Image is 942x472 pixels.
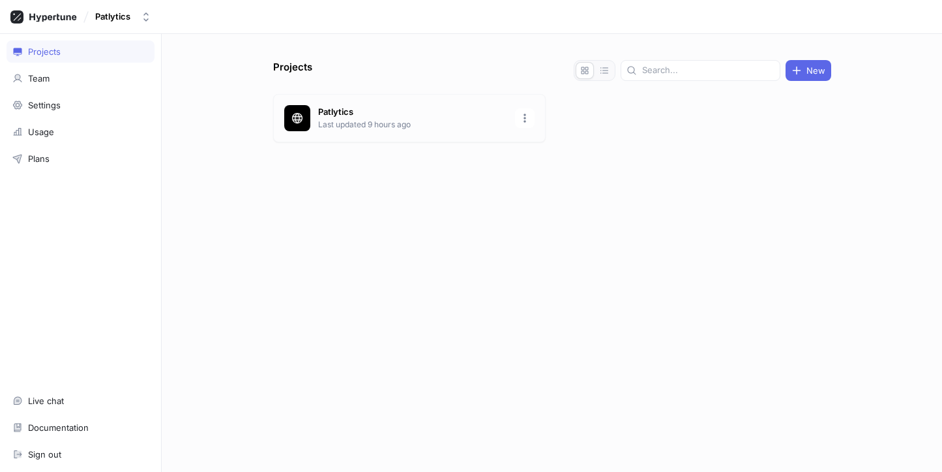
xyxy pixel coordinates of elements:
div: Sign out [28,449,61,460]
div: Patlytics [95,11,130,22]
input: Search... [642,64,774,77]
a: Projects [7,40,155,63]
p: Last updated 9 hours ago [318,119,507,131]
div: Team [28,73,50,84]
div: Usage [28,127,54,137]
button: Patlytics [90,6,156,27]
button: New [786,60,831,81]
p: Patlytics [318,106,507,119]
a: Team [7,67,155,89]
span: New [806,67,825,74]
a: Documentation [7,417,155,439]
div: Documentation [28,422,89,433]
a: Usage [7,121,155,143]
div: Live chat [28,396,64,406]
div: Settings [28,100,61,110]
div: Projects [28,46,61,57]
p: Projects [273,60,312,81]
a: Plans [7,148,155,170]
div: Plans [28,153,50,164]
a: Settings [7,94,155,116]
